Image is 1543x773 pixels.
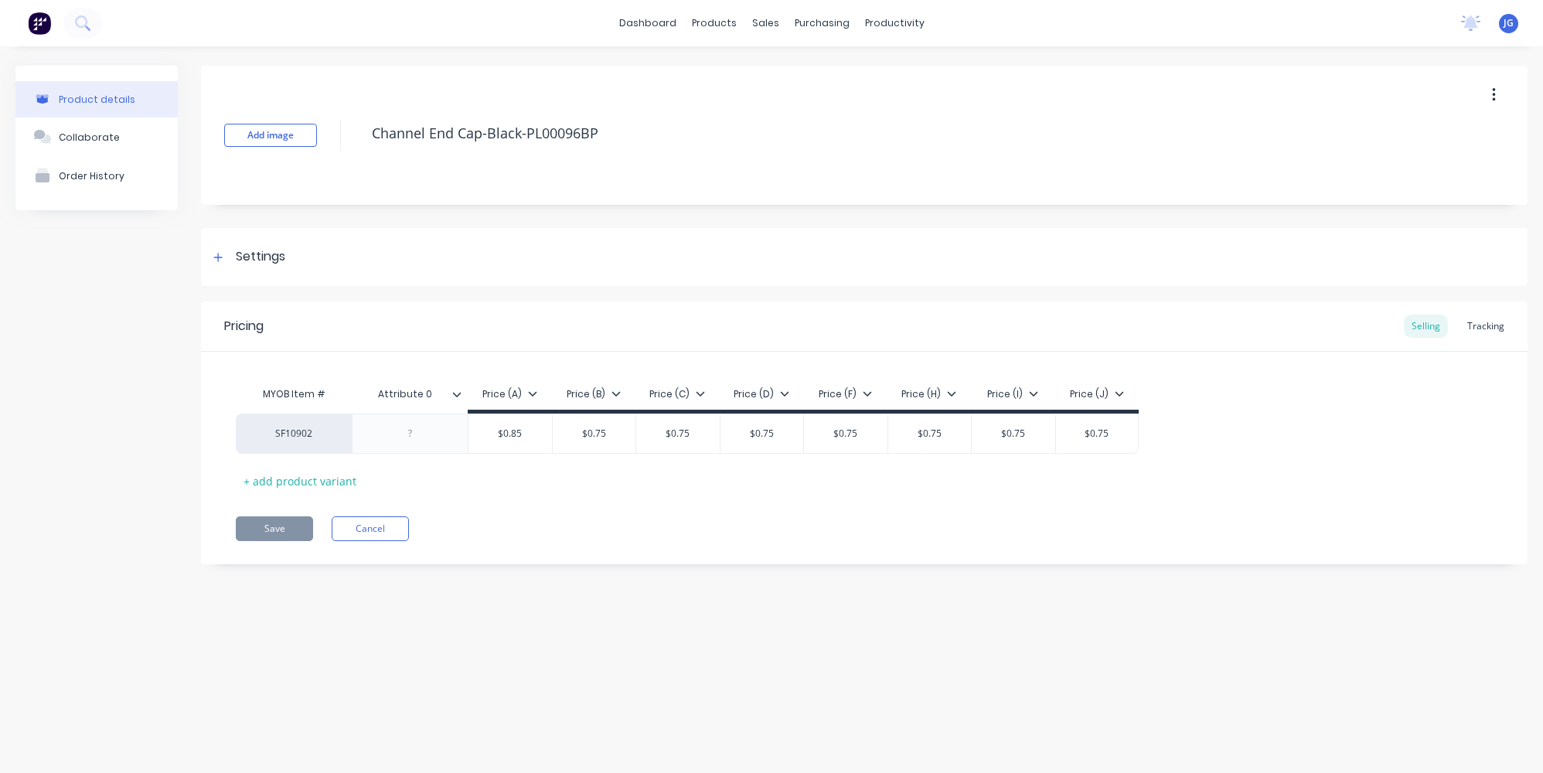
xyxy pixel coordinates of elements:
[15,156,178,195] button: Order History
[684,12,744,35] div: products
[15,117,178,156] button: Collaborate
[987,387,1038,401] div: Price (I)
[332,516,409,541] button: Cancel
[251,427,336,441] div: SF10902
[649,387,705,401] div: Price (C)
[1056,414,1139,453] div: $0.75
[15,81,178,117] button: Product details
[1460,315,1512,338] div: Tracking
[224,317,264,335] div: Pricing
[1504,16,1514,30] span: JG
[888,414,972,453] div: $0.75
[236,379,352,410] div: MYOB Item #
[468,414,552,453] div: $0.85
[224,124,317,147] button: Add image
[352,375,458,414] div: Attribute 0
[59,131,120,143] div: Collaborate
[236,414,1139,454] div: SF10902$0.85$0.75$0.75$0.75$0.75$0.75$0.75$0.75
[787,12,857,35] div: purchasing
[744,12,787,35] div: sales
[236,516,313,541] button: Save
[972,414,1055,453] div: $0.75
[819,387,872,401] div: Price (F)
[567,387,621,401] div: Price (B)
[901,387,956,401] div: Price (H)
[28,12,51,35] img: Factory
[236,469,364,493] div: + add product variant
[482,387,537,401] div: Price (A)
[734,387,789,401] div: Price (D)
[352,379,468,410] div: Attribute 0
[804,414,887,453] div: $0.75
[720,414,804,453] div: $0.75
[611,12,684,35] a: dashboard
[59,94,135,105] div: Product details
[1404,315,1448,338] div: Selling
[636,414,720,453] div: $0.75
[1070,387,1124,401] div: Price (J)
[236,247,285,267] div: Settings
[857,12,932,35] div: productivity
[364,115,1388,152] textarea: Channel End Cap-Black-PL00096BP
[553,414,636,453] div: $0.75
[59,170,124,182] div: Order History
